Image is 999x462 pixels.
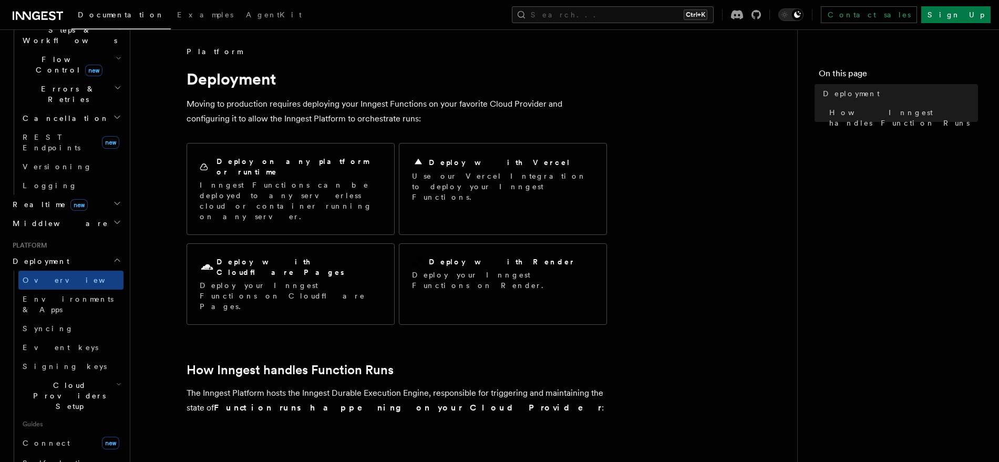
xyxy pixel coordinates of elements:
span: Flow Control [18,54,116,75]
p: Deploy your Inngest Functions on Cloudflare Pages. [200,280,382,312]
a: Deployment [819,84,978,103]
span: Steps & Workflows [18,25,117,46]
span: Realtime [8,199,88,210]
span: Signing keys [23,362,107,371]
h2: Deploy with Render [429,256,575,267]
h2: Deploy with Cloudflare Pages [217,256,382,278]
span: Connect [23,439,70,447]
strong: Function runs happening on your Cloud Provider [214,403,602,413]
a: Deploy on any platform or runtimeInngest Functions can be deployed to any serverless cloud or con... [187,143,395,235]
span: Platform [8,241,47,250]
h1: Deployment [187,69,607,88]
button: Flow Controlnew [18,50,123,79]
span: Documentation [78,11,164,19]
span: Overview [23,276,131,284]
button: Steps & Workflows [18,20,123,50]
a: Overview [18,271,123,290]
kbd: Ctrl+K [684,9,707,20]
button: Deployment [8,252,123,271]
p: Inngest Functions can be deployed to any serverless cloud or container running on any server. [200,180,382,222]
h4: On this page [819,67,978,84]
span: Environments & Apps [23,295,114,314]
span: Syncing [23,324,74,333]
span: Cancellation [18,113,109,124]
a: Deploy with VercelUse our Vercel Integration to deploy your Inngest Functions. [399,143,607,235]
span: AgentKit [246,11,302,19]
a: Event keys [18,338,123,357]
button: Search...Ctrl+K [512,6,714,23]
span: Deployment [8,256,69,266]
a: How Inngest handles Function Runs [825,103,978,132]
span: Versioning [23,162,92,171]
a: Contact sales [821,6,917,23]
a: Environments & Apps [18,290,123,319]
span: REST Endpoints [23,133,80,152]
button: Middleware [8,214,123,233]
span: new [85,65,102,76]
button: Cancellation [18,109,123,128]
a: Sign Up [921,6,991,23]
p: Deploy your Inngest Functions on Render. [412,270,594,291]
span: How Inngest handles Function Runs [829,107,978,128]
h2: Deploy on any platform or runtime [217,156,382,177]
a: Deploy with Cloudflare PagesDeploy your Inngest Functions on Cloudflare Pages. [187,243,395,325]
a: AgentKit [240,3,308,28]
h2: Deploy with Vercel [429,157,571,168]
span: Event keys [23,343,98,352]
span: Logging [23,181,77,190]
span: new [102,136,119,149]
span: Examples [177,11,233,19]
span: Guides [18,416,123,433]
span: Cloud Providers Setup [18,380,116,412]
span: Middleware [8,218,108,229]
button: Realtimenew [8,195,123,214]
a: Logging [18,176,123,195]
a: Connectnew [18,433,123,454]
button: Toggle dark mode [778,8,804,21]
span: Platform [187,46,242,57]
span: new [102,437,119,449]
div: Inngest Functions [8,2,123,195]
button: Errors & Retries [18,79,123,109]
a: How Inngest handles Function Runs [187,363,394,377]
svg: Cloudflare [200,260,214,275]
button: Cloud Providers Setup [18,376,123,416]
a: Examples [171,3,240,28]
a: Signing keys [18,357,123,376]
span: Errors & Retries [18,84,114,105]
a: REST Endpointsnew [18,128,123,157]
p: The Inngest Platform hosts the Inngest Durable Execution Engine, responsible for triggering and m... [187,386,607,415]
a: Documentation [71,3,171,29]
span: Deployment [823,88,880,99]
p: Use our Vercel Integration to deploy your Inngest Functions. [412,171,594,202]
span: new [70,199,88,211]
a: Deploy with RenderDeploy your Inngest Functions on Render. [399,243,607,325]
p: Moving to production requires deploying your Inngest Functions on your favorite Cloud Provider an... [187,97,607,126]
a: Syncing [18,319,123,338]
a: Versioning [18,157,123,176]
